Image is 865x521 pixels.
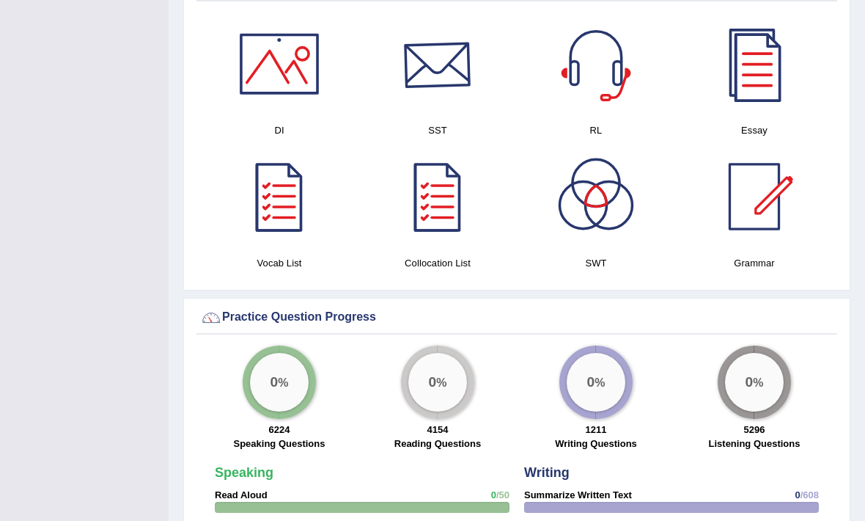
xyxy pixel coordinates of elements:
label: Listening Questions [709,437,800,451]
span: 0 [795,489,800,500]
div: % [725,353,784,412]
label: Speaking Questions [234,437,325,451]
big: 0 [746,374,754,390]
h4: Collocation List [366,255,509,271]
big: 0 [429,374,437,390]
label: Writing Questions [555,437,637,451]
div: % [250,353,309,412]
div: % [567,353,625,412]
big: 0 [270,374,279,390]
h4: SWT [524,255,668,271]
div: % [408,353,467,412]
span: /50 [496,489,509,500]
h4: Vocab List [207,255,351,271]
strong: 6224 [269,424,290,435]
strong: Summarize Written Text [524,489,632,500]
strong: Speaking [215,465,273,480]
strong: Read Aloud [215,489,268,500]
span: 0 [491,489,496,500]
h4: SST [366,123,509,138]
h4: Grammar [682,255,826,271]
big: 0 [587,374,595,390]
h4: RL [524,123,668,138]
strong: 5296 [744,424,765,435]
strong: 1211 [586,424,607,435]
div: Practice Question Progress [200,307,833,329]
strong: 4154 [427,424,449,435]
strong: Writing [524,465,570,480]
h4: Essay [682,123,826,138]
h4: DI [207,123,351,138]
label: Reading Questions [394,437,481,451]
span: /608 [800,489,819,500]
